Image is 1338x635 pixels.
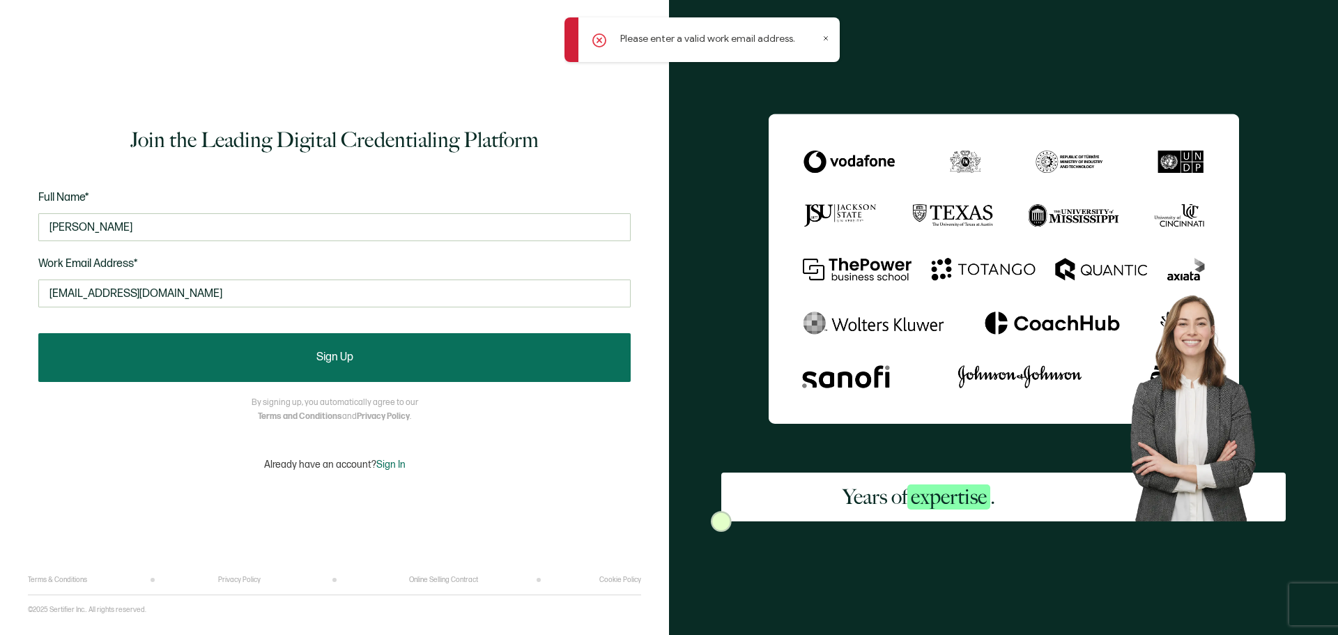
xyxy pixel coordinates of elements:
img: Sertifier Signup - Years of <span class="strong-h">expertise</span>. Hero [1116,284,1286,521]
a: Terms and Conditions [258,411,342,422]
p: By signing up, you automatically agree to our and . [252,396,418,424]
button: Sign Up [38,333,631,382]
a: Terms & Conditions [28,576,87,584]
a: Privacy Policy [357,411,410,422]
p: Please enter a valid work email address. [620,31,795,46]
img: Sertifier Signup - Years of <span class="strong-h">expertise</span>. [769,114,1239,424]
span: Work Email Address* [38,257,138,270]
span: expertise [907,484,990,510]
span: Full Name* [38,191,89,204]
input: Jane Doe [38,213,631,241]
img: Sertifier Signup [711,511,732,532]
p: ©2025 Sertifier Inc.. All rights reserved. [28,606,146,614]
h2: Years of . [843,483,995,511]
h1: Join the Leading Digital Credentialing Platform [130,126,539,154]
a: Cookie Policy [599,576,641,584]
span: Sign Up [316,352,353,363]
a: Online Selling Contract [409,576,478,584]
a: Privacy Policy [218,576,261,584]
input: Enter your work email address [38,280,631,307]
span: Sign In [376,459,406,470]
p: Already have an account? [264,459,406,470]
